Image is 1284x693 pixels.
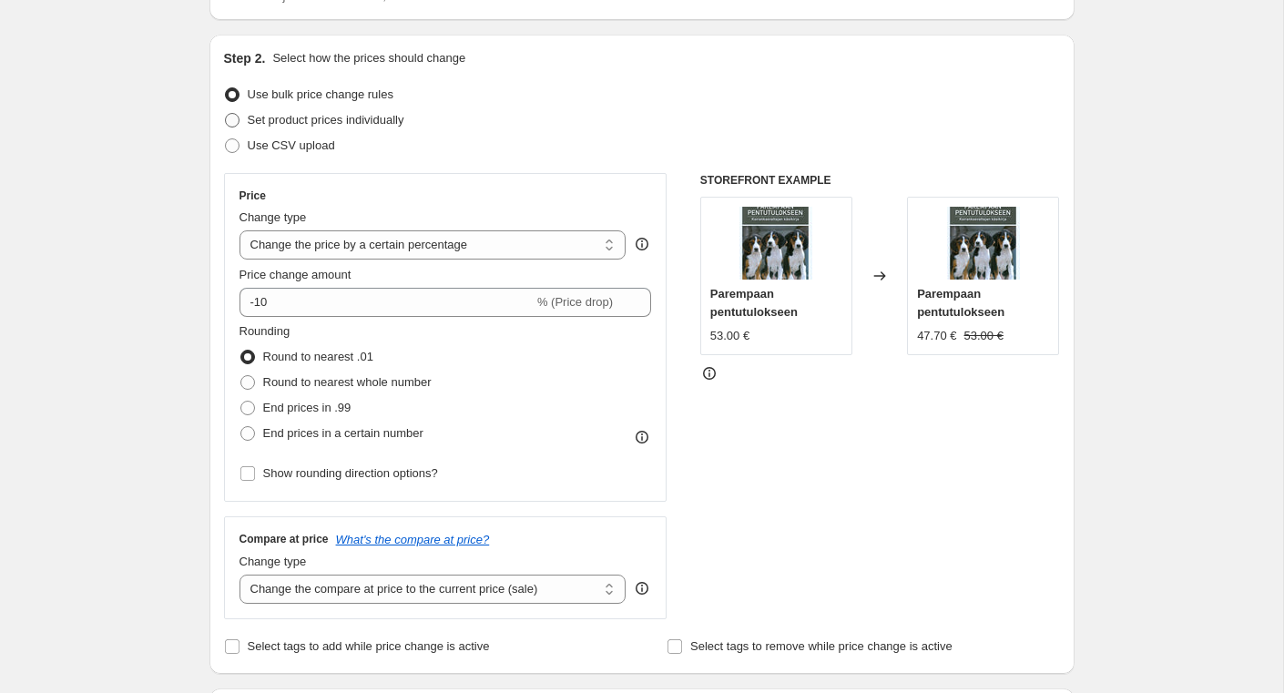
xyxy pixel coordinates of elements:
[239,532,329,546] h3: Compare at price
[964,327,1004,345] strike: 53.00 €
[700,173,1060,188] h6: STOREFRONT EXAMPLE
[224,49,266,67] h2: Step 2.
[248,87,393,101] span: Use bulk price change rules
[239,210,307,224] span: Change type
[633,579,651,597] div: help
[248,138,335,152] span: Use CSV upload
[336,533,490,546] button: What's the compare at price?
[248,113,404,127] span: Set product prices individually
[739,207,812,280] img: 16854_kuva_80x.jpg
[537,295,613,309] span: % (Price drop)
[263,375,432,389] span: Round to nearest whole number
[710,327,749,345] div: 53.00 €
[239,189,266,203] h3: Price
[917,287,1004,319] span: Parempaan pentutulokseen
[239,288,534,317] input: -15
[239,268,352,281] span: Price change amount
[917,327,956,345] div: 47.70 €
[263,401,352,414] span: End prices in .99
[263,350,373,363] span: Round to nearest .01
[710,287,798,319] span: Parempaan pentutulokseen
[633,235,651,253] div: help
[239,324,290,338] span: Rounding
[690,639,953,653] span: Select tags to remove while price change is active
[272,49,465,67] p: Select how the prices should change
[263,466,438,480] span: Show rounding direction options?
[239,555,307,568] span: Change type
[947,207,1020,280] img: 16854_kuva_80x.jpg
[248,639,490,653] span: Select tags to add while price change is active
[263,426,423,440] span: End prices in a certain number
